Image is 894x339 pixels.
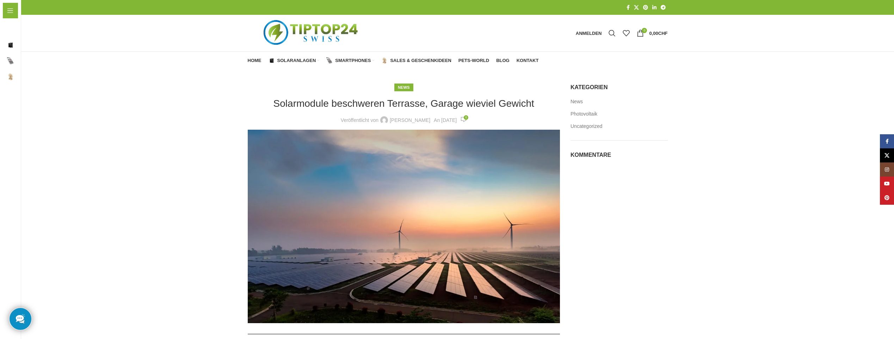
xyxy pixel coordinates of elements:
[464,115,468,120] span: 0
[659,3,668,12] a: Telegram Social Link
[571,151,668,159] h5: Kommentare
[571,111,598,118] a: Photovoltaik
[434,117,457,123] time: An [DATE]
[632,3,641,12] a: X Social Link
[390,116,430,124] a: [PERSON_NAME]
[7,118,25,131] span: Kontakt
[658,31,668,36] span: CHF
[642,28,647,33] span: 0
[571,84,668,91] h5: Kategorien
[341,116,378,124] span: Veröffentlicht von
[7,42,14,49] img: Solaranlagen
[248,58,261,63] span: Home
[880,162,894,177] a: Instagram Social Link
[380,116,388,124] img: author-avatar
[248,54,261,68] a: Home
[572,26,605,40] a: Anmelden
[381,57,388,64] img: Sales & Geschenkideen
[605,26,619,40] a: Suche
[398,85,410,90] a: News
[273,97,534,110] h1: Solarmodule beschweren Terrasse, Garage wieviel Gewicht
[571,98,584,105] a: News
[244,54,542,68] div: Hauptnavigation
[880,134,894,148] a: Facebook Social Link
[880,177,894,191] a: YouTube Social Link
[633,26,671,40] a: 0 0,00CHF
[458,58,489,63] span: Pets-World
[269,54,320,68] a: Solaranlagen
[641,3,650,12] a: Pinterest Social Link
[326,57,333,64] img: Smartphones
[7,73,14,80] img: Sales & Geschenkideen
[7,57,14,64] img: Smartphones
[496,58,510,63] span: Blog
[458,54,489,68] a: Pets-World
[880,148,894,162] a: X Social Link
[619,26,633,40] div: Meine Wunschliste
[381,54,451,68] a: Sales & Geschenkideen
[880,191,894,205] a: Pinterest Social Link
[460,116,467,124] a: 0
[326,54,374,68] a: Smartphones
[576,31,602,36] span: Anmelden
[248,30,376,36] a: Logo der Website
[18,55,49,67] span: Smartphones
[269,57,275,64] img: Solaranlagen
[18,70,73,83] span: Sales & Geschenkideen
[277,58,316,63] span: Solaranlagen
[7,23,21,36] span: Home
[7,86,33,99] span: Pets-World
[335,58,371,63] span: Smartphones
[7,102,18,115] span: Blog
[496,54,510,68] a: Blog
[17,7,30,14] span: Menü
[390,58,451,63] span: Sales & Geschenkideen
[517,54,539,68] a: Kontakt
[571,123,603,130] a: Uncategorized
[18,39,49,51] span: Solaranlagen
[624,3,632,12] a: Facebook Social Link
[649,31,667,36] bdi: 0,00
[650,3,659,12] a: LinkedIn Social Link
[517,58,539,63] span: Kontakt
